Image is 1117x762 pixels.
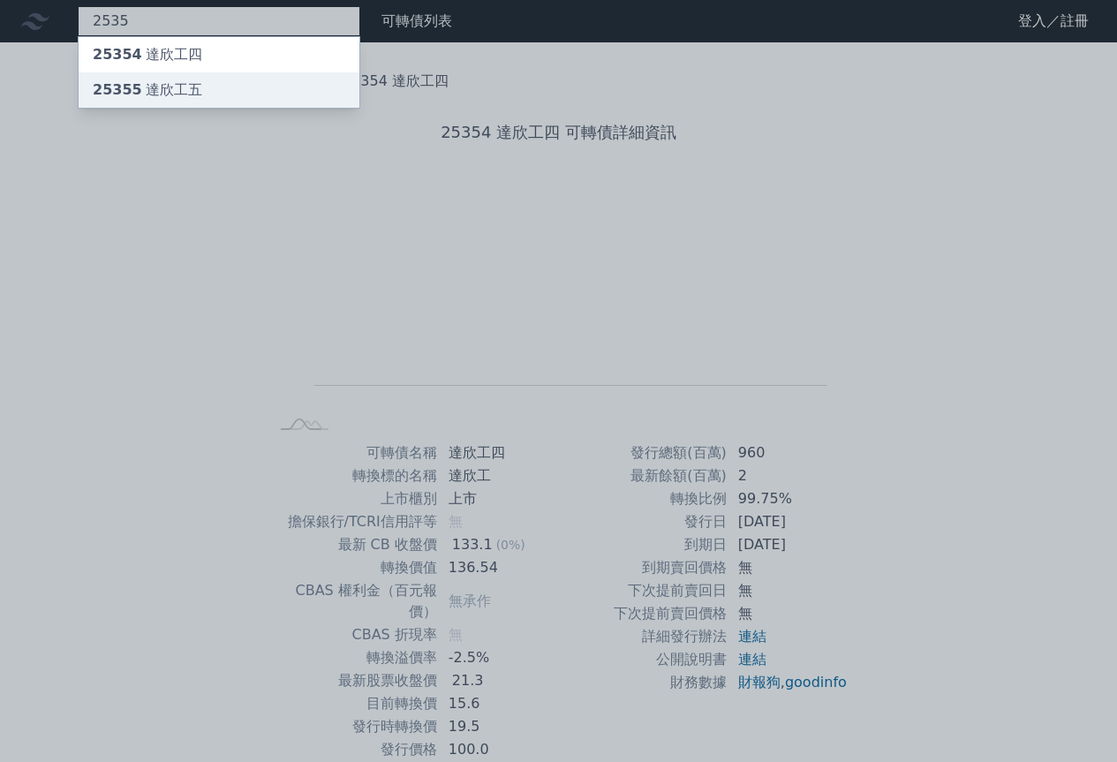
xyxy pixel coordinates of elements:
[93,81,142,98] span: 25355
[79,37,359,72] a: 25354達欣工四
[93,79,202,101] div: 達欣工五
[79,72,359,108] a: 25355達欣工五
[93,46,142,63] span: 25354
[93,44,202,65] div: 達欣工四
